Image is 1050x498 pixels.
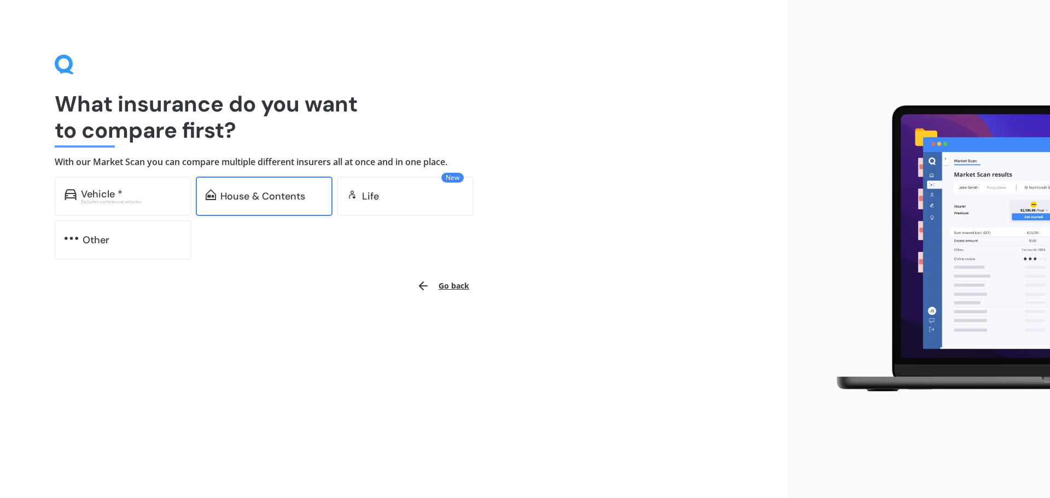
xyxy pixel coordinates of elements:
h1: What insurance do you want to compare first? [55,91,733,143]
div: Other [83,235,109,245]
h4: With our Market Scan you can compare multiple different insurers all at once and in one place. [55,156,733,168]
div: Vehicle * [81,189,122,200]
div: Life [362,191,379,202]
img: life.f720d6a2d7cdcd3ad642.svg [347,189,358,200]
img: other.81dba5aafe580aa69f38.svg [65,233,78,244]
div: Excludes commercial vehicles [81,200,182,204]
span: New [441,173,464,183]
div: House & Contents [220,191,305,202]
img: home-and-contents.b802091223b8502ef2dd.svg [206,189,216,200]
img: laptop.webp [821,99,1050,400]
button: Go back [410,273,476,299]
img: car.f15378c7a67c060ca3f3.svg [65,189,77,200]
